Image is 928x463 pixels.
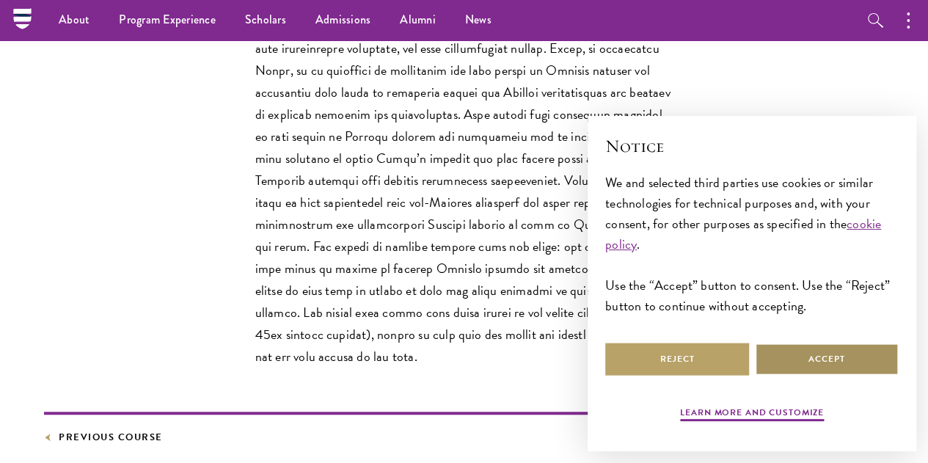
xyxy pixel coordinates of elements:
div: We and selected third parties use cookies or similar technologies for technical purposes and, wit... [605,172,899,317]
button: Accept [755,343,899,376]
a: cookie policy [605,214,881,254]
button: Reject [605,343,749,376]
h2: Notice [605,134,899,158]
button: Learn more and customize [680,406,824,423]
a: Previous Course [44,429,163,445]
